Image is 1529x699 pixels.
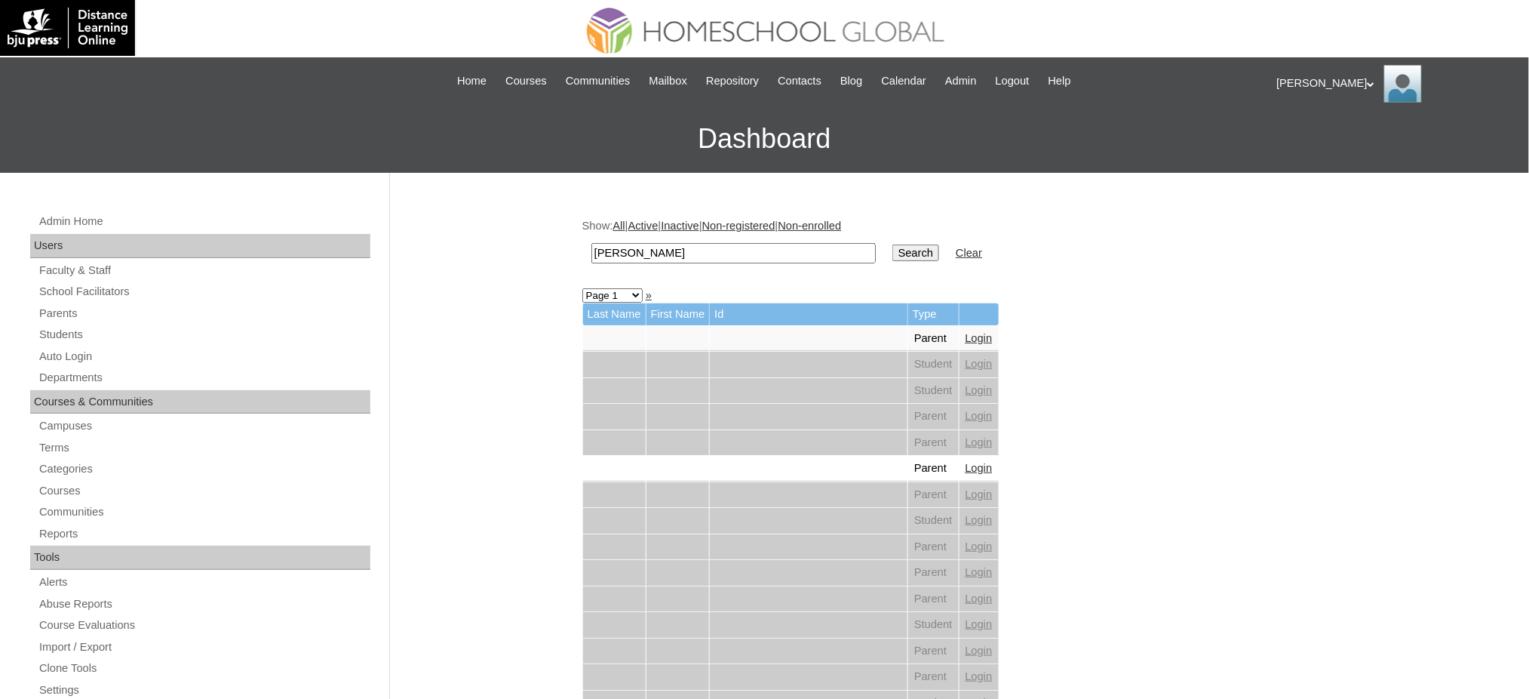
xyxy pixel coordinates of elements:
td: Parent [908,482,959,508]
a: Contacts [770,72,829,90]
a: Login [966,645,993,657]
span: Logout [996,72,1030,90]
td: Parent [908,456,959,482]
a: Login [966,618,993,630]
a: Home [450,72,494,90]
a: Courses [38,482,370,500]
img: Ariane Ebuen [1384,65,1422,103]
a: All [613,220,625,232]
span: Blog [840,72,862,90]
span: Help [1049,72,1071,90]
div: Users [30,234,370,258]
a: Reports [38,525,370,543]
a: Login [966,384,993,396]
img: logo-white.png [8,8,127,48]
span: Home [457,72,487,90]
td: Parent [908,404,959,430]
a: Login [966,670,993,682]
td: Student [908,612,959,638]
input: Search [892,245,939,261]
input: Search [591,243,876,263]
span: Courses [505,72,547,90]
a: School Facilitators [38,282,370,301]
a: Campuses [38,417,370,436]
a: Mailbox [642,72,695,90]
a: Login [966,436,993,448]
span: Calendar [882,72,926,90]
td: Last Name [583,303,646,325]
td: Id [710,303,907,325]
span: Repository [706,72,759,90]
a: Non-registered [702,220,775,232]
a: Admin Home [38,212,370,231]
a: Calendar [874,72,934,90]
a: Students [38,325,370,344]
a: Admin [938,72,984,90]
a: Non-enrolled [778,220,842,232]
span: Contacts [778,72,821,90]
h3: Dashboard [8,105,1521,173]
td: Parent [908,326,959,352]
a: Login [966,514,993,526]
a: Communities [558,72,638,90]
a: Repository [698,72,766,90]
td: Parent [908,534,959,560]
td: Type [908,303,959,325]
td: Student [908,508,959,534]
a: Clone Tools [38,659,370,678]
a: Import / Export [38,638,370,657]
a: Login [966,410,993,422]
a: Communities [38,503,370,522]
a: » [646,289,652,301]
td: Parent [908,430,959,456]
td: Parent [908,664,959,690]
span: Communities [566,72,631,90]
a: Active [628,220,659,232]
td: Parent [908,560,959,586]
a: Alerts [38,573,370,592]
a: Login [966,462,993,474]
a: Courses [498,72,554,90]
a: Categories [38,460,370,479]
span: Admin [945,72,977,90]
a: Login [966,488,993,500]
a: Login [966,566,993,578]
a: Terms [38,439,370,457]
a: Login [966,540,993,553]
td: Student [908,378,959,404]
a: Inactive [661,220,699,232]
a: Login [966,593,993,605]
span: Mailbox [649,72,688,90]
div: Courses & Communities [30,390,370,414]
td: Parent [908,639,959,664]
a: Login [966,358,993,370]
a: Clear [956,247,982,259]
a: Auto Login [38,347,370,366]
a: Help [1041,72,1079,90]
div: [PERSON_NAME] [1277,65,1515,103]
td: Student [908,352,959,377]
div: Show: | | | | [582,218,1329,272]
a: Departments [38,368,370,387]
a: Course Evaluations [38,616,370,635]
div: Tools [30,546,370,570]
a: Logout [988,72,1037,90]
a: Blog [833,72,870,90]
a: Parents [38,304,370,323]
a: Login [966,332,993,344]
td: First Name [646,303,710,325]
td: Parent [908,587,959,612]
a: Abuse Reports [38,595,370,614]
a: Faculty & Staff [38,261,370,280]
